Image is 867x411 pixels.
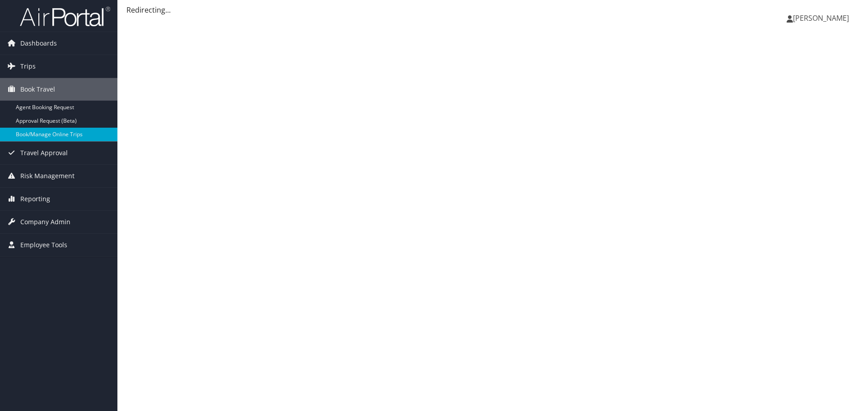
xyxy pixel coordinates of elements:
[787,5,858,32] a: [PERSON_NAME]
[20,55,36,78] span: Trips
[20,211,70,233] span: Company Admin
[20,234,67,256] span: Employee Tools
[126,5,858,15] div: Redirecting...
[20,78,55,101] span: Book Travel
[20,188,50,210] span: Reporting
[20,142,68,164] span: Travel Approval
[20,32,57,55] span: Dashboards
[20,6,110,27] img: airportal-logo.png
[793,13,849,23] span: [PERSON_NAME]
[20,165,75,187] span: Risk Management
